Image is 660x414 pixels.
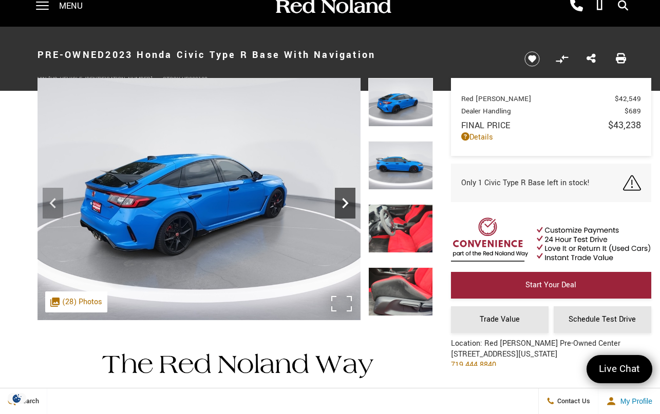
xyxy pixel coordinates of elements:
[594,362,645,376] span: Live Chat
[461,106,625,116] span: Dealer Handling
[461,119,641,132] a: Final Price $43,238
[5,393,29,404] img: Opt-Out Icon
[461,94,615,104] span: Red [PERSON_NAME]
[48,75,153,83] span: [US_VEHICLE_IDENTIFICATION_NUMBER]
[615,94,641,104] span: $42,549
[163,75,182,83] span: Stock:
[616,52,626,66] a: Print this Pre-Owned 2023 Honda Civic Type R Base With Navigation
[451,338,620,378] div: Location: Red [PERSON_NAME] Pre-Owned Center [STREET_ADDRESS][US_STATE]
[587,52,596,66] a: Share this Pre-Owned 2023 Honda Civic Type R Base With Navigation
[451,360,496,370] a: 719.444.8840
[451,272,651,299] a: Start Your Deal
[368,267,433,316] img: Used 2023 Boost Blue Pearl Honda Base image 11
[43,188,63,219] div: Previous
[525,280,576,290] span: Start Your Deal
[37,78,361,320] img: Used 2023 Boost Blue Pearl Honda Base image 8
[368,141,433,190] img: Used 2023 Boost Blue Pearl Honda Base image 9
[587,355,652,383] a: Live Chat
[521,51,543,67] button: Save vehicle
[451,306,549,333] a: Trade Value
[368,78,433,127] img: Used 2023 Boost Blue Pearl Honda Base image 8
[37,34,507,75] h1: 2023 Honda Civic Type R Base With Navigation
[598,388,660,414] button: Open user profile menu
[554,51,570,67] button: Compare Vehicle
[616,397,652,405] span: My Profile
[37,75,48,83] span: VIN:
[461,94,641,104] a: Red [PERSON_NAME] $42,549
[555,397,590,406] span: Contact Us
[182,75,208,83] span: UP002103
[461,106,641,116] a: Dealer Handling $689
[461,120,608,131] span: Final Price
[625,106,641,116] span: $689
[5,393,29,404] section: Click to Open Cookie Consent Modal
[45,291,107,312] div: (28) Photos
[554,306,651,333] a: Schedule Test Drive
[461,132,641,143] a: Details
[608,119,641,132] span: $43,238
[37,48,106,62] strong: Pre-Owned
[335,188,355,219] div: Next
[461,178,590,188] span: Only 1 Civic Type R Base left in stock!
[569,314,636,325] span: Schedule Test Drive
[480,314,520,325] span: Trade Value
[368,204,433,253] img: Used 2023 Boost Blue Pearl Honda Base image 10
